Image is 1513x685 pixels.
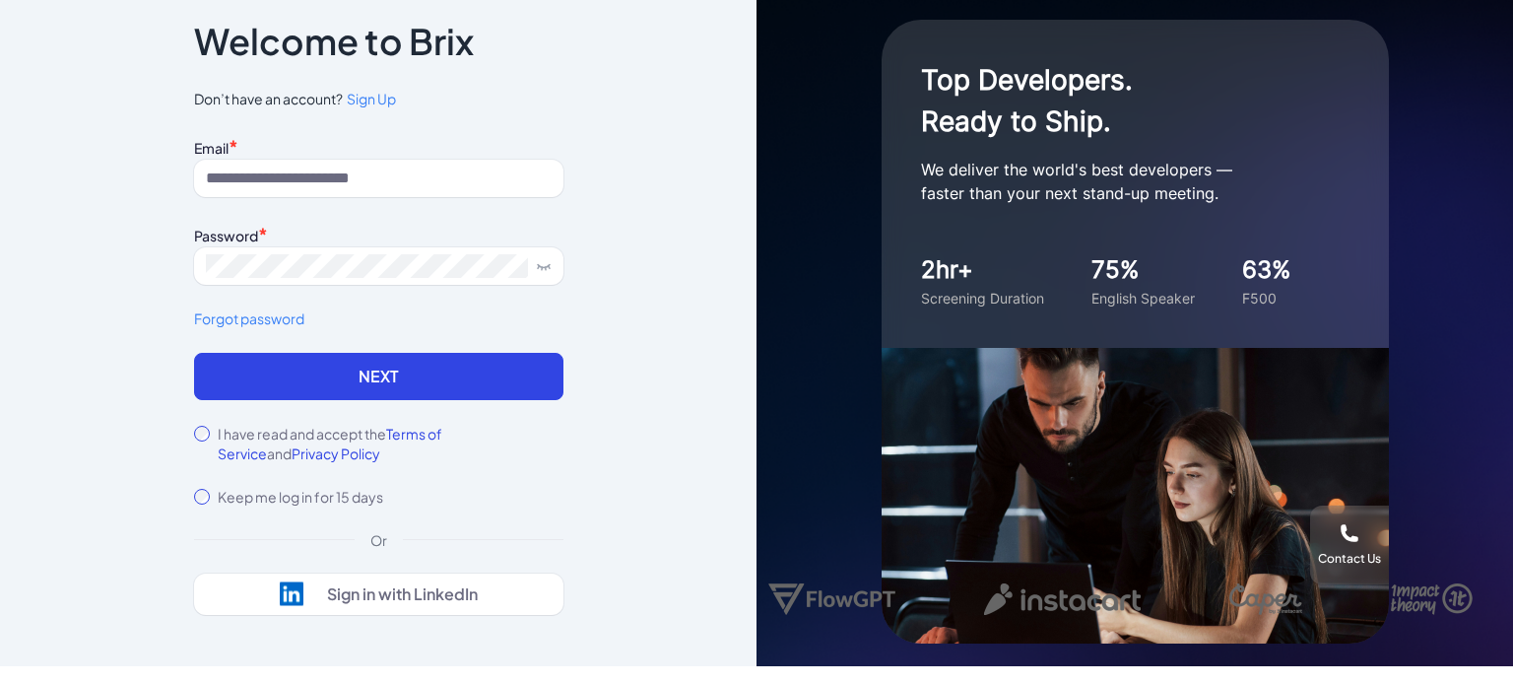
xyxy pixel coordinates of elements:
[921,158,1315,205] p: We deliver the world's best developers — faster than your next stand-up meeting.
[1318,551,1381,567] div: Contact Us
[347,90,396,107] span: Sign Up
[194,308,563,329] a: Forgot password
[343,89,396,109] a: Sign Up
[921,59,1315,142] h1: Top Developers. Ready to Ship.
[194,353,563,400] button: Next
[355,530,403,550] div: Or
[194,89,563,109] span: Don’t have an account?
[921,288,1044,308] div: Screening Duration
[218,424,563,463] label: I have read and accept the and
[292,445,380,462] span: Privacy Policy
[1242,252,1291,288] div: 63%
[1242,288,1291,308] div: F500
[194,574,563,615] button: Sign in with LinkedIn
[194,227,258,244] label: Password
[1310,506,1389,584] button: Contact Us
[194,139,229,157] label: Email
[921,252,1044,288] div: 2hr+
[327,584,478,604] div: Sign in with LinkedIn
[194,26,474,57] p: Welcome to Brix
[218,487,383,507] label: Keep me log in for 15 days
[1091,288,1195,308] div: English Speaker
[1091,252,1195,288] div: 75%
[218,425,442,462] span: Terms of Service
